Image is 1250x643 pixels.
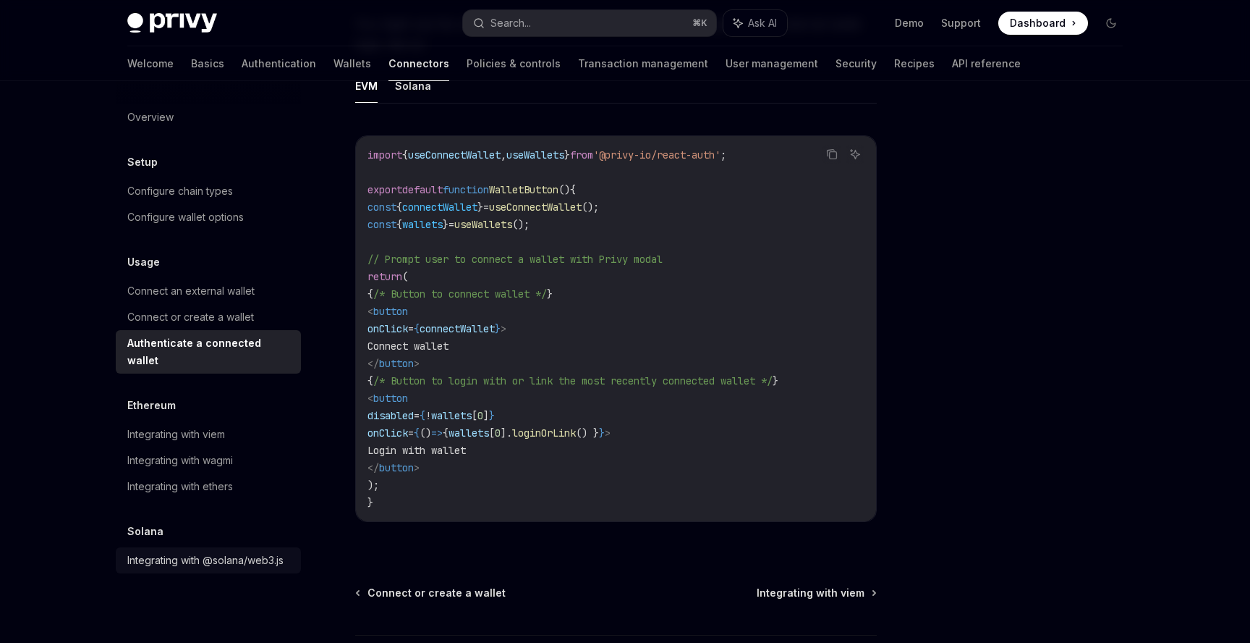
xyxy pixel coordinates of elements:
a: Connectors [388,46,449,81]
span: connectWallet [420,322,495,335]
span: return [367,270,402,283]
span: } [443,218,448,231]
a: Integrating with wagmi [116,447,301,474]
span: onClick [367,426,408,440]
a: Connect an external wallet [116,278,301,304]
div: Configure chain types [127,182,233,200]
div: Integrating with viem [127,426,225,443]
button: EVM [355,69,378,103]
span: { [396,201,402,214]
span: connectWallet [402,201,477,214]
span: Connect wallet [367,340,448,353]
span: onClick [367,322,408,335]
span: Ask AI [748,16,777,30]
span: { [443,426,448,440]
span: 0 [495,426,501,440]
span: ! [425,409,431,422]
span: [ [472,409,477,422]
span: } [599,426,605,440]
span: export [367,183,402,196]
span: ( [402,270,408,283]
button: Copy the contents from the code block [822,145,841,164]
a: Configure wallet options [116,204,301,230]
h5: Setup [127,154,158,171]
span: () [558,183,570,196]
a: User management [726,46,818,81]
span: = [414,409,420,422]
span: } [477,201,483,214]
span: > [414,357,420,370]
a: Integrating with ethers [116,474,301,500]
button: Ask AI [723,10,787,36]
span: useConnectWallet [489,201,582,214]
span: { [396,218,402,231]
div: Connect an external wallet [127,282,255,300]
div: Integrating with wagmi [127,452,233,469]
span: { [402,148,408,161]
span: button [373,392,408,405]
span: disabled [367,409,414,422]
div: Overview [127,109,174,126]
span: () [420,426,431,440]
span: /* Button to login with or link the most recently connected wallet */ [373,374,773,387]
span: = [483,201,489,214]
span: } [489,409,495,422]
span: 0 [477,409,483,422]
span: (); [582,201,599,214]
span: useConnectWallet [408,148,501,161]
span: wallets [402,218,443,231]
span: { [367,374,373,387]
a: Connect or create a wallet [357,586,506,600]
a: Authentication [242,46,316,81]
a: Recipes [894,46,935,81]
span: > [501,322,506,335]
span: < [367,305,373,318]
a: Transaction management [578,46,708,81]
span: > [605,426,611,440]
span: , [501,148,506,161]
a: Basics [191,46,224,81]
h5: Ethereum [127,397,176,414]
span: const [367,201,396,214]
a: Support [941,16,981,30]
span: // Prompt user to connect a wallet with Privy modal [367,253,663,266]
a: Wallets [333,46,371,81]
button: Search...⌘K [463,10,716,36]
a: Policies & controls [467,46,561,81]
button: Solana [395,69,431,103]
span: import [367,148,402,161]
div: Connect or create a wallet [127,308,254,326]
span: => [431,426,443,440]
a: Integrating with viem [757,586,875,600]
a: Welcome [127,46,174,81]
span: ; [720,148,726,161]
span: = [448,218,454,231]
div: Authenticate a connected wallet [127,335,292,369]
div: Integrating with ethers [127,478,233,495]
span: { [570,183,576,196]
span: = [408,426,414,440]
span: wallets [431,409,472,422]
a: API reference [952,46,1021,81]
span: { [414,322,420,335]
span: [ [489,426,495,440]
span: } [547,287,553,301]
a: Authenticate a connected wallet [116,330,301,374]
span: WalletButton [489,183,558,196]
span: ] [483,409,489,422]
div: Configure wallet options [127,209,244,226]
a: Configure chain types [116,178,301,204]
span: > [414,461,420,474]
span: Login with wallet [367,444,466,457]
span: /* Button to connect wallet */ [373,287,547,301]
span: ); [367,479,379,492]
span: < [367,392,373,405]
span: function [443,183,489,196]
span: </ [367,461,379,474]
a: Integrating with viem [116,421,301,447]
span: default [402,183,443,196]
span: { [420,409,425,422]
span: loginOrLink [512,426,576,440]
span: from [570,148,593,161]
span: useWallets [506,148,564,161]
